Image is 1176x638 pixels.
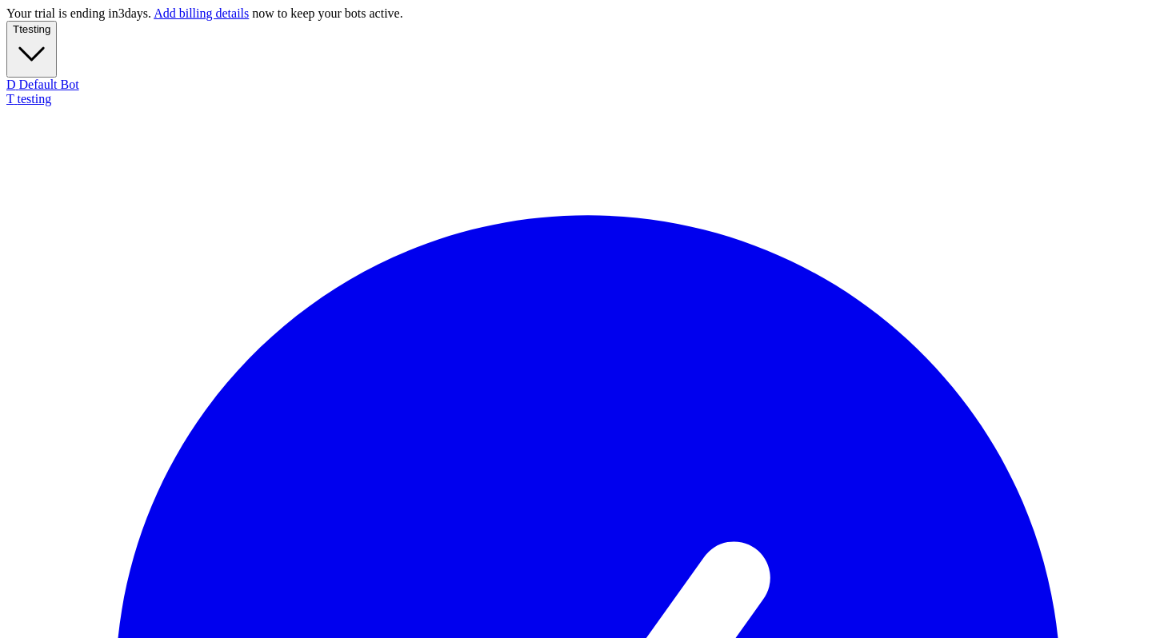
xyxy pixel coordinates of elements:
[6,92,14,106] span: T
[6,92,1170,106] div: testing
[13,23,19,35] span: T
[6,78,1170,92] div: Default Bot
[6,21,57,78] button: Ttesting
[19,23,50,35] span: testing
[6,78,16,91] span: D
